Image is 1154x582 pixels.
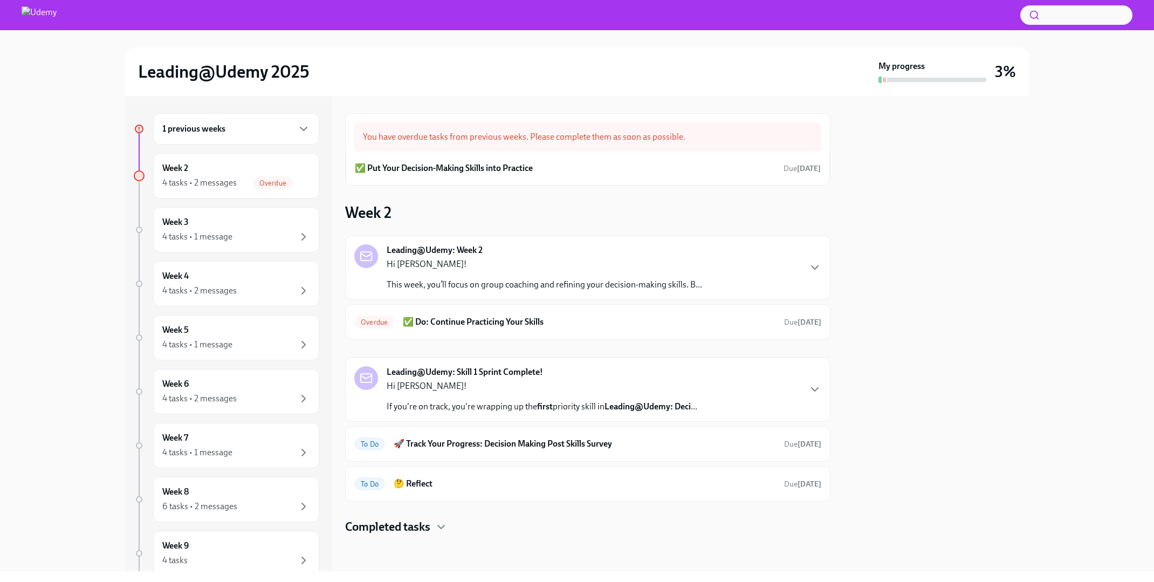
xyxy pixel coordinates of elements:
[162,162,188,174] h6: Week 2
[797,164,821,173] strong: [DATE]
[537,401,553,412] strong: first
[354,480,385,488] span: To Do
[784,318,821,327] span: Due
[162,177,237,189] div: 4 tasks • 2 messages
[354,440,385,448] span: To Do
[345,519,430,535] h4: Completed tasks
[162,378,189,390] h6: Week 6
[162,501,237,512] div: 6 tasks • 2 messages
[134,153,319,198] a: Week 24 tasks • 2 messagesOverdue
[134,369,319,414] a: Week 64 tasks • 2 messages
[253,179,293,187] span: Overdue
[387,380,697,392] p: Hi [PERSON_NAME]!
[387,366,543,378] strong: Leading@Udemy: Skill 1 Sprint Complete!
[387,244,483,256] strong: Leading@Udemy: Week 2
[784,164,821,173] span: Due
[387,401,697,413] p: If you're on track, you're wrapping up the priority skill in ...
[354,318,394,326] span: Overdue
[394,438,775,450] h6: 🚀 Track Your Progress: Decision Making Post Skills Survey
[403,316,775,328] h6: ✅ Do: Continue Practicing Your Skills
[784,480,821,489] span: Due
[134,531,319,576] a: Week 94 tasks
[162,432,188,444] h6: Week 7
[798,480,821,489] strong: [DATE]
[784,317,821,327] span: September 26th, 2025 09:00
[162,447,232,458] div: 4 tasks • 1 message
[354,435,821,453] a: To Do🚀 Track Your Progress: Decision Making Post Skills SurveyDue[DATE]
[162,324,189,336] h6: Week 5
[784,440,821,449] span: Due
[355,162,533,174] h6: ✅ Put Your Decision-Making Skills into Practice
[162,486,189,498] h6: Week 8
[345,203,391,222] h3: Week 2
[355,160,821,176] a: ✅ Put Your Decision-Making Skills into PracticeDue[DATE]
[22,6,57,24] img: Udemy
[162,231,232,243] div: 4 tasks • 1 message
[354,122,821,152] div: You have overdue tasks from previous weeks. Please complete them as soon as possible.
[798,440,821,449] strong: [DATE]
[784,479,821,489] span: September 29th, 2025 09:00
[162,393,237,405] div: 4 tasks • 2 messages
[784,439,821,449] span: September 29th, 2025 09:00
[134,423,319,468] a: Week 74 tasks • 1 message
[354,313,821,331] a: Overdue✅ Do: Continue Practicing Your SkillsDue[DATE]
[878,60,925,72] strong: My progress
[134,207,319,252] a: Week 34 tasks • 1 message
[345,519,830,535] div: Completed tasks
[153,113,319,145] div: 1 previous weeks
[162,339,232,351] div: 4 tasks • 1 message
[605,401,691,412] strong: Leading@Udemy: Deci
[134,315,319,360] a: Week 54 tasks • 1 message
[387,279,702,291] p: This week, you’ll focus on group coaching and refining your decision-making skills. B...
[134,477,319,522] a: Week 86 tasks • 2 messages
[162,270,189,282] h6: Week 4
[162,123,225,135] h6: 1 previous weeks
[134,261,319,306] a: Week 44 tasks • 2 messages
[138,61,310,83] h2: Leading@Udemy 2025
[162,285,237,297] div: 4 tasks • 2 messages
[354,475,821,492] a: To Do🤔 ReflectDue[DATE]
[798,318,821,327] strong: [DATE]
[162,540,189,552] h6: Week 9
[162,216,189,228] h6: Week 3
[394,478,775,490] h6: 🤔 Reflect
[387,258,702,270] p: Hi [PERSON_NAME]!
[162,554,188,566] div: 4 tasks
[995,62,1016,81] h3: 3%
[784,163,821,174] span: September 19th, 2025 09:00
